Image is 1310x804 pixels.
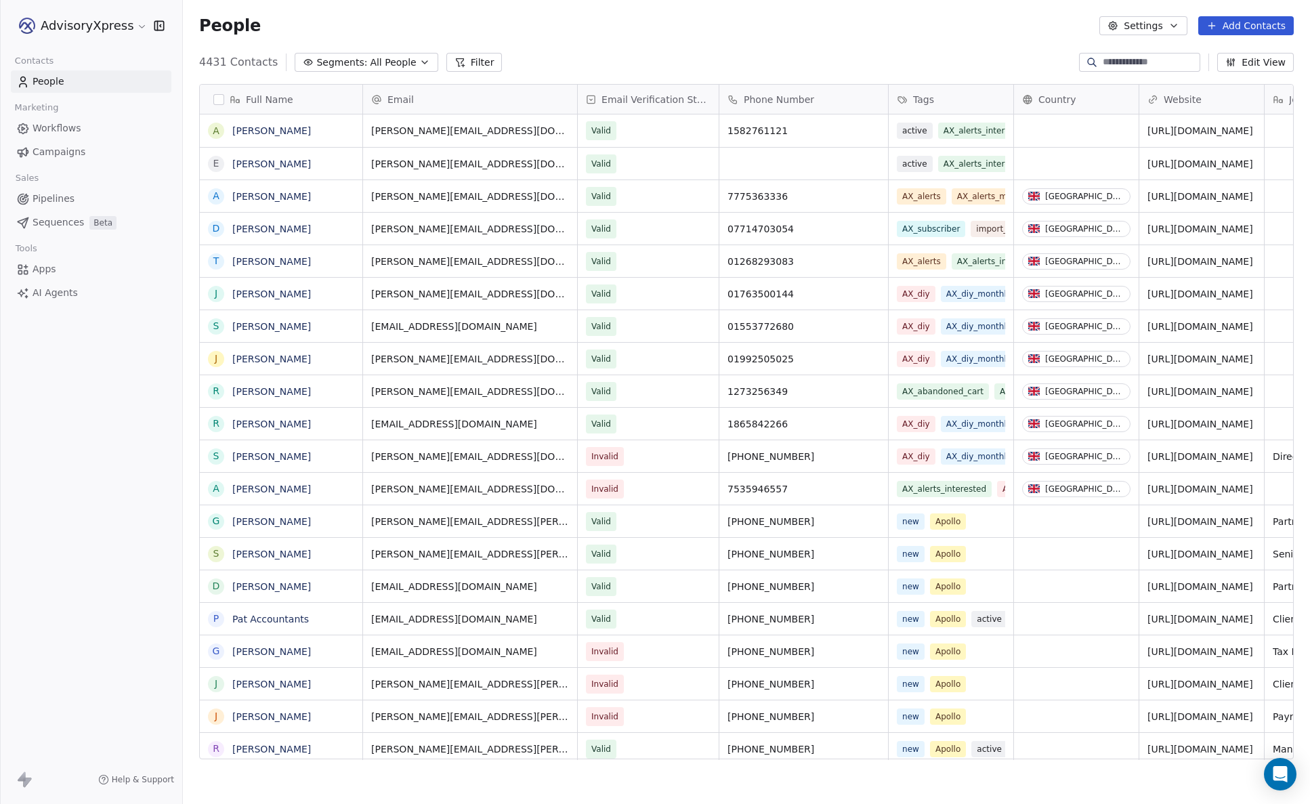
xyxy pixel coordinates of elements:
span: Email Verification Status [601,93,711,106]
div: A [213,189,219,203]
div: Full Name [200,85,362,114]
div: S [213,547,219,561]
span: Valid [591,612,611,626]
span: 4431 Contacts [199,54,278,70]
span: [EMAIL_ADDRESS][DOMAIN_NAME] [371,417,569,431]
span: [PHONE_NUMBER] [727,547,880,561]
a: [PERSON_NAME] [232,158,311,169]
div: R [213,417,219,431]
a: [PERSON_NAME] [232,516,311,527]
span: new [897,676,925,692]
a: Workflows [11,117,171,140]
span: Valid [591,124,611,137]
span: new [897,546,925,562]
a: [URL][DOMAIN_NAME] [1147,354,1253,364]
span: AX_diy [897,416,935,432]
span: Apollo [930,643,966,660]
span: [PERSON_NAME][EMAIL_ADDRESS][PERSON_NAME][DOMAIN_NAME] [371,515,569,528]
img: AX_logo_device_1080.png [19,18,35,34]
div: [GEOGRAPHIC_DATA] [1045,192,1124,201]
span: Email [387,93,414,106]
span: [PHONE_NUMBER] [727,645,880,658]
a: [PERSON_NAME] [232,711,311,722]
a: [URL][DOMAIN_NAME] [1147,419,1253,429]
a: [PERSON_NAME] [232,484,311,494]
span: 01992505025 [727,352,880,366]
div: [GEOGRAPHIC_DATA] [1045,452,1124,461]
span: Apollo [930,578,966,595]
span: AX_alerts_interested [938,156,1033,172]
a: [PERSON_NAME] [232,125,311,136]
span: AX_diy_monthly [941,318,1017,335]
a: [URL][DOMAIN_NAME] [1147,451,1253,462]
span: Valid [591,547,611,561]
a: People [11,70,171,93]
a: [URL][DOMAIN_NAME] [1147,191,1253,202]
div: [GEOGRAPHIC_DATA] [1045,289,1124,299]
span: [PERSON_NAME][EMAIL_ADDRESS][PERSON_NAME][DOMAIN_NAME] [371,710,569,723]
span: Website [1164,93,1202,106]
span: AX_alerts_interested [952,253,1047,270]
div: [GEOGRAPHIC_DATA] [1045,224,1124,234]
span: AX_diy [997,481,1036,497]
a: [URL][DOMAIN_NAME] [1147,744,1253,755]
span: AX_alerts [897,253,946,270]
div: D [213,579,220,593]
div: J [215,352,217,366]
button: Settings [1099,16,1187,35]
a: [URL][DOMAIN_NAME] [1147,289,1253,299]
div: [GEOGRAPHIC_DATA] [1045,257,1124,266]
a: [URL][DOMAIN_NAME] [1147,549,1253,559]
a: [PERSON_NAME] [232,646,311,657]
span: AdvisoryXpress [41,17,133,35]
span: Marketing [9,98,64,118]
span: AX_diy_monthly [941,351,1017,367]
span: Invalid [591,677,618,691]
a: [URL][DOMAIN_NAME] [1147,484,1253,494]
span: 01553772680 [727,320,880,333]
div: T [213,254,219,268]
span: [PERSON_NAME][EMAIL_ADDRESS][DOMAIN_NAME] [371,190,569,203]
span: Apps [33,262,56,276]
a: AI Agents [11,282,171,304]
span: All People [370,56,416,70]
a: [URL][DOMAIN_NAME] [1147,158,1253,169]
span: Full Name [246,93,293,106]
span: AX_diy_monthly [941,416,1017,432]
a: [URL][DOMAIN_NAME] [1147,679,1253,690]
a: [URL][DOMAIN_NAME] [1147,516,1253,527]
span: People [199,16,261,36]
span: active [897,123,933,139]
button: Edit View [1217,53,1294,72]
a: [PERSON_NAME] [232,289,311,299]
a: [PERSON_NAME] [232,549,311,559]
div: J [215,677,217,691]
span: AX_subscriber [897,221,965,237]
span: Beta [89,216,117,230]
a: Campaigns [11,141,171,163]
span: 1582761121 [727,124,880,137]
span: new [897,513,925,530]
div: [GEOGRAPHIC_DATA] [1045,322,1124,331]
span: Pipelines [33,192,75,206]
span: People [33,75,64,89]
span: Sales [9,168,45,188]
span: AX_diy [897,318,935,335]
a: [URL][DOMAIN_NAME] [1147,581,1253,592]
div: [GEOGRAPHIC_DATA] [1045,419,1124,429]
span: Valid [591,320,611,333]
div: J [215,287,217,301]
a: [PERSON_NAME] [232,224,311,234]
span: [PERSON_NAME][EMAIL_ADDRESS][DOMAIN_NAME] [371,157,569,171]
span: Valid [591,255,611,268]
span: new [897,578,925,595]
span: Tools [9,238,43,259]
span: AX_alerts [897,188,946,205]
span: Apollo [930,741,966,757]
a: [PERSON_NAME] [232,451,311,462]
span: Valid [591,287,611,301]
span: Valid [591,190,611,203]
span: 1865842266 [727,417,880,431]
span: Apollo [930,546,966,562]
span: 01763500144 [727,287,880,301]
